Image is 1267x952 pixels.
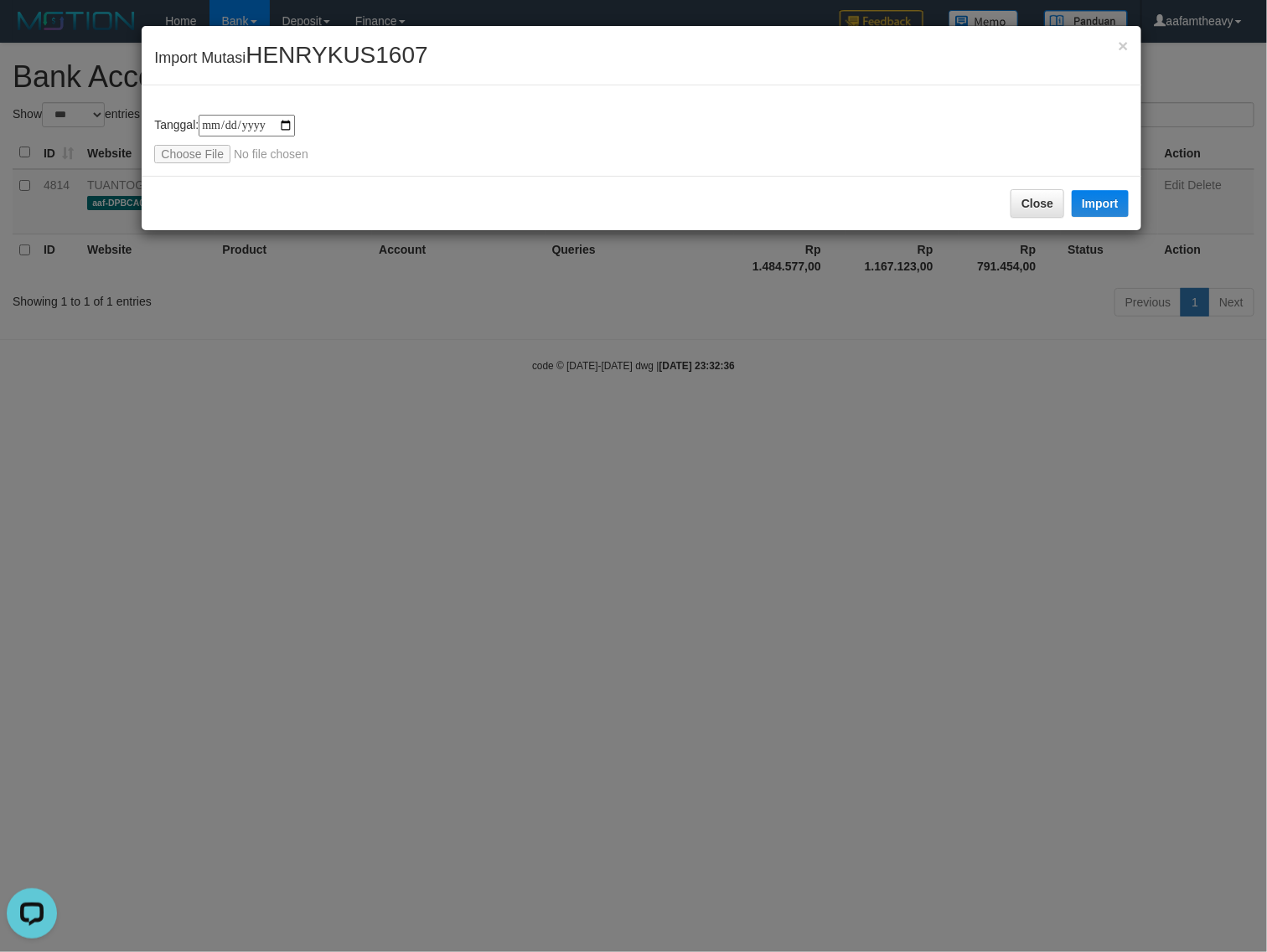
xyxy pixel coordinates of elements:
button: Close [1011,189,1064,218]
span: × [1118,36,1128,55]
button: Import [1072,190,1129,217]
span: Import Mutasi [154,49,427,66]
button: Close [1118,37,1128,54]
span: HENRYKUS1607 [246,42,427,68]
div: Tanggal: [154,115,1128,163]
button: Open LiveChat chat widget [7,7,57,57]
